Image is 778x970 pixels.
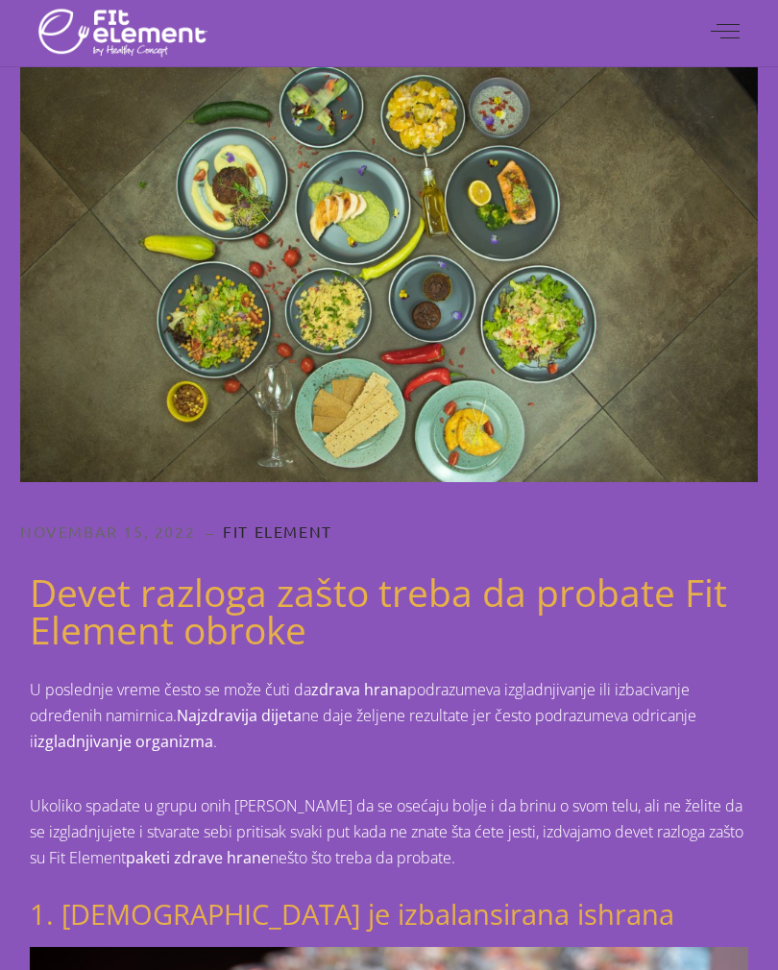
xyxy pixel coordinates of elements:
strong: izgladnjivanje organizma [34,731,213,752]
strong: paketi zdrave hrane [126,847,270,868]
img: logo main [38,5,207,62]
a: Fit Element [223,521,332,541]
strong: Najzdravija dijeta [177,705,302,726]
strong: zdrava hrana [311,679,407,700]
h2: Devet razloga zašto treba da probate Fit Element obroke [30,573,748,648]
p: Ukoliko spadate u grupu onih [PERSON_NAME] da se osećaju bolje i da brinu o svom telu, ali ne žel... [30,793,748,871]
h3: 1. [DEMOGRAPHIC_DATA] je izbalansirana ishrana [30,900,748,928]
a: novembar 15, 2022 [20,521,195,541]
p: U poslednje vreme često se može čuti da podrazumeva izgladnjivanje ili izbacivanje određenih nami... [30,677,748,755]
